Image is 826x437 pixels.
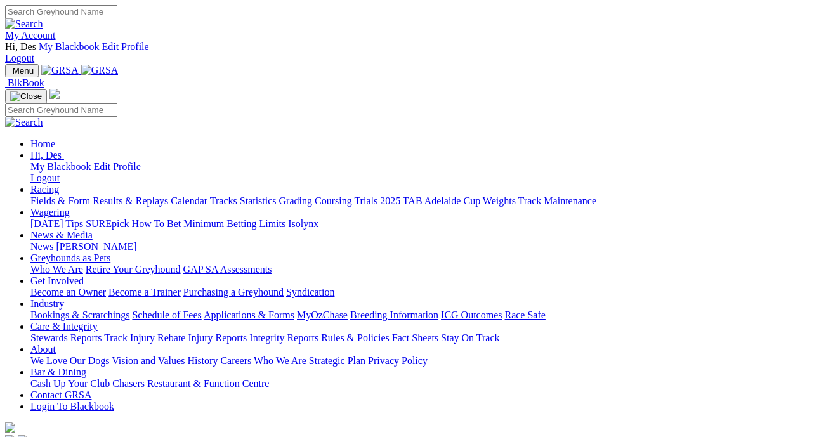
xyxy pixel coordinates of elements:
[5,30,56,41] a: My Account
[5,89,47,103] button: Toggle navigation
[5,117,43,128] img: Search
[321,332,390,343] a: Rules & Policies
[30,389,91,400] a: Contact GRSA
[254,355,306,366] a: Who We Are
[204,310,294,320] a: Applications & Forms
[297,310,348,320] a: MyOzChase
[30,355,821,367] div: About
[30,367,86,377] a: Bar & Dining
[30,173,60,183] a: Logout
[30,241,821,252] div: News & Media
[368,355,428,366] a: Privacy Policy
[30,195,821,207] div: Racing
[380,195,480,206] a: 2025 TAB Adelaide Cup
[10,91,42,101] img: Close
[30,252,110,263] a: Greyhounds as Pets
[30,321,98,332] a: Care & Integrity
[5,77,44,88] a: BlkBook
[183,264,272,275] a: GAP SA Assessments
[5,103,117,117] input: Search
[30,401,114,412] a: Login To Blackbook
[108,287,181,297] a: Become a Trainer
[30,161,91,172] a: My Blackbook
[5,422,15,433] img: logo-grsa-white.png
[30,264,821,275] div: Greyhounds as Pets
[483,195,516,206] a: Weights
[30,150,64,160] a: Hi, Des
[30,287,821,298] div: Get Involved
[309,355,365,366] a: Strategic Plan
[30,218,83,229] a: [DATE] Tips
[30,287,106,297] a: Become an Owner
[93,195,168,206] a: Results & Replays
[220,355,251,366] a: Careers
[288,218,318,229] a: Isolynx
[30,207,70,218] a: Wagering
[5,64,39,77] button: Toggle navigation
[5,18,43,30] img: Search
[5,5,117,18] input: Search
[81,65,119,76] img: GRSA
[13,66,34,75] span: Menu
[5,53,34,63] a: Logout
[102,41,148,52] a: Edit Profile
[183,287,284,297] a: Purchasing a Greyhound
[188,332,247,343] a: Injury Reports
[49,89,60,99] img: logo-grsa-white.png
[210,195,237,206] a: Tracks
[30,184,59,195] a: Racing
[112,355,185,366] a: Vision and Values
[8,77,44,88] span: BlkBook
[392,332,438,343] a: Fact Sheets
[171,195,207,206] a: Calendar
[30,241,53,252] a: News
[183,218,285,229] a: Minimum Betting Limits
[30,310,821,321] div: Industry
[30,378,110,389] a: Cash Up Your Club
[30,298,64,309] a: Industry
[354,195,377,206] a: Trials
[5,41,821,64] div: My Account
[132,218,181,229] a: How To Bet
[249,332,318,343] a: Integrity Reports
[30,378,821,389] div: Bar & Dining
[30,344,56,355] a: About
[112,378,269,389] a: Chasers Restaurant & Function Centre
[286,287,334,297] a: Syndication
[30,161,821,184] div: Hi, Des
[240,195,277,206] a: Statistics
[350,310,438,320] a: Breeding Information
[504,310,545,320] a: Race Safe
[30,138,55,149] a: Home
[279,195,312,206] a: Grading
[30,218,821,230] div: Wagering
[441,332,499,343] a: Stay On Track
[441,310,502,320] a: ICG Outcomes
[30,310,129,320] a: Bookings & Scratchings
[104,332,185,343] a: Track Injury Rebate
[56,241,136,252] a: [PERSON_NAME]
[41,65,79,76] img: GRSA
[86,218,129,229] a: SUREpick
[5,41,36,52] span: Hi, Des
[30,150,62,160] span: Hi, Des
[30,355,109,366] a: We Love Our Dogs
[30,332,821,344] div: Care & Integrity
[30,195,90,206] a: Fields & Form
[86,264,181,275] a: Retire Your Greyhound
[187,355,218,366] a: History
[39,41,100,52] a: My Blackbook
[315,195,352,206] a: Coursing
[132,310,201,320] a: Schedule of Fees
[94,161,141,172] a: Edit Profile
[30,275,84,286] a: Get Involved
[518,195,596,206] a: Track Maintenance
[30,264,83,275] a: Who We Are
[30,230,93,240] a: News & Media
[30,332,102,343] a: Stewards Reports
